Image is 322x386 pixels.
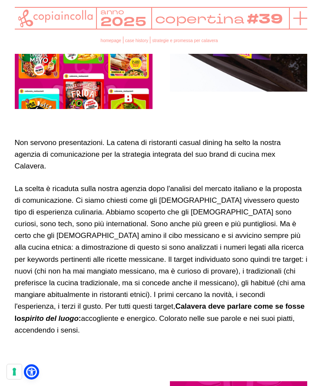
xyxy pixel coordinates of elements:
[249,10,285,29] tspan: #39
[125,38,148,43] a: case history
[155,10,246,27] tspan: copertina
[21,314,79,323] em: spirito del luogo
[15,137,308,172] p: Non servono presentazioni. La catena di ristoranti casual dining ha selto la nostra agenzia di co...
[7,364,22,379] button: Le tue preferenze relative al consenso per le tecnologie di tracciamento
[100,7,125,16] tspan: anno
[15,183,308,336] p: La scelta è ricaduta sulla nostra agenzia dopo l'analisi del mercato italiano e la proposta di co...
[26,366,37,377] a: Open Accessibility Menu
[101,38,121,43] a: homepage
[152,38,218,43] span: strategie e promessa per calavera
[100,13,147,31] tspan: 2025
